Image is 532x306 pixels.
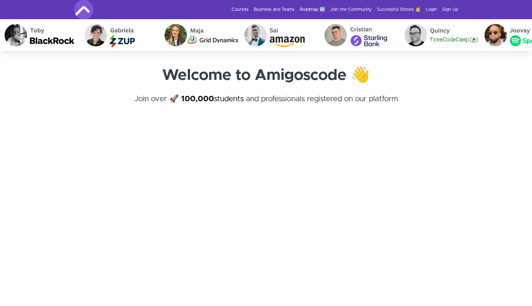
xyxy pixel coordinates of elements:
a: Login [426,6,437,13]
h4: Join over 🚀 and professionals registered on our platform [74,93,458,116]
a: Sign Up [442,6,458,13]
a: Join the Community [330,6,372,13]
a: Successful Stories 🥳 [377,6,421,13]
a: Business and Teams [254,6,295,13]
img: Cristian [309,19,389,51]
strong: Welcome to Amigoscode 👋 [162,68,370,83]
a: 100,000students [181,95,244,103]
img: Gabriela [69,19,149,51]
img: Quincy [389,19,469,51]
strong: 100,000 [181,95,214,103]
img: Sai [229,19,309,51]
a: Roadmap 🆕 [300,6,325,13]
img: Maja [149,19,229,51]
a: Courses [232,6,249,13]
